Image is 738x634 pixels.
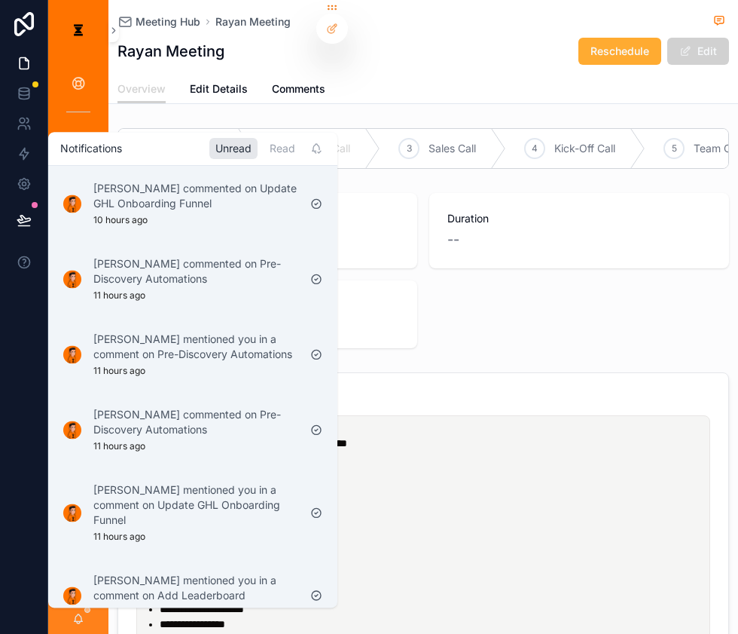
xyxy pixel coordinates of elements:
img: App logo [66,18,90,42]
p: [PERSON_NAME] commented on Pre-Discovery Automations [93,408,298,438]
img: Notification icon [63,271,81,289]
button: Reschedule [578,38,661,65]
span: Reschedule [590,44,649,59]
p: 11 hours ago [93,531,145,544]
span: Sales Call [428,141,476,156]
img: Notification icon [63,587,81,605]
span: 4 [532,142,538,155]
div: Read [264,139,301,160]
p: 10 hours ago [93,215,148,227]
div: scrollable content [48,60,108,501]
a: Comments [272,75,325,106]
h1: Notifications [60,142,122,157]
img: Notification icon [63,195,81,213]
span: Edit Details [190,81,248,96]
h1: Rayan Meeting [117,41,224,62]
span: 3 [407,142,412,155]
img: Notification icon [63,346,81,364]
span: Overview [117,81,166,96]
p: [PERSON_NAME] mentioned you in a comment on Add Leaderboard [93,574,298,604]
p: 11 hours ago [93,441,145,453]
p: 11 hours ago [93,366,145,378]
a: Edit Details [190,75,248,106]
p: 14 hours ago [93,607,148,619]
span: Kick-Off Call [554,141,615,156]
p: [PERSON_NAME] mentioned you in a comment on Update GHL Onboarding Funnel [93,483,298,528]
img: Notification icon [63,421,81,440]
span: Comments [272,81,325,96]
span: 5 [672,142,677,155]
span: Duration [447,211,711,226]
p: [PERSON_NAME] mentioned you in a comment on Pre-Discovery Automations [93,332,298,363]
p: [PERSON_NAME] commented on Update GHL Onboarding Funnel [93,182,298,212]
button: Edit [667,38,729,65]
a: Rayan Meeting [215,14,291,29]
p: [PERSON_NAME] commented on Pre-Discovery Automations [93,257,298,287]
p: 11 hours ago [93,290,145,302]
div: Unread [209,139,258,160]
span: -- [447,229,459,250]
span: Meeting Hub [136,14,200,29]
img: Notification icon [63,504,81,522]
a: Meeting Hub [117,14,200,29]
a: Overview [117,75,166,104]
